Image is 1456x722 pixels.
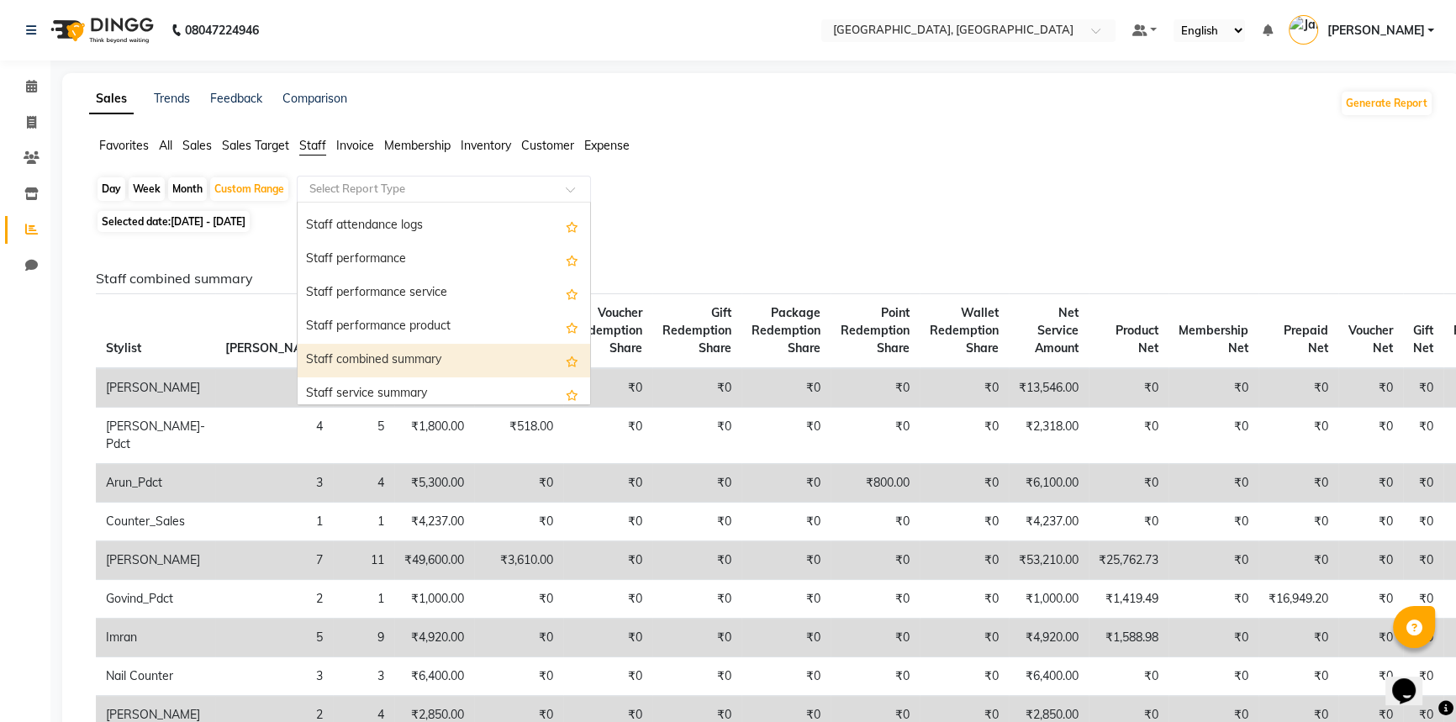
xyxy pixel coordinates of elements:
td: ₹0 [1258,368,1338,408]
td: 3 [215,368,333,408]
span: Add this report to Favorites List [566,384,578,404]
td: ₹0 [831,368,920,408]
td: 3 [215,464,333,503]
td: 1 [333,503,394,541]
td: ₹0 [474,464,563,503]
td: ₹6,400.00 [394,657,474,696]
td: ₹16,949.20 [1258,580,1338,619]
span: Gift Redemption Share [662,305,731,356]
div: Staff performance [298,243,590,277]
td: ₹25,762.73 [1089,541,1168,580]
td: ₹0 [652,368,741,408]
span: Gift Net [1413,323,1433,356]
span: Membership [384,138,451,153]
span: [PERSON_NAME] [225,340,323,356]
span: Add this report to Favorites List [566,283,578,303]
td: 5 [215,619,333,657]
td: ₹0 [474,503,563,541]
td: Imran [96,619,215,657]
td: ₹0 [1338,408,1403,464]
td: [PERSON_NAME]-Pdct [96,408,215,464]
td: ₹0 [920,368,1009,408]
td: ₹5,300.00 [394,464,474,503]
span: Wallet Redemption Share [930,305,999,356]
td: ₹4,920.00 [394,619,474,657]
td: ₹0 [920,408,1009,464]
td: ₹0 [1338,503,1403,541]
button: Generate Report [1342,92,1432,115]
td: 1 [333,580,394,619]
td: 3 [215,657,333,696]
td: ₹0 [563,503,652,541]
td: ₹0 [1089,408,1168,464]
td: ₹0 [920,580,1009,619]
td: [PERSON_NAME] [96,541,215,580]
ng-dropdown-panel: Options list [297,202,591,405]
td: ₹0 [1338,657,1403,696]
td: ₹0 [1258,503,1338,541]
a: Feedback [210,91,262,106]
td: ₹6,400.00 [1009,657,1089,696]
a: Trends [154,91,190,106]
span: Add this report to Favorites List [566,350,578,371]
span: [PERSON_NAME] [1327,22,1424,40]
td: ₹0 [831,580,920,619]
h6: Staff combined summary [96,271,1420,287]
td: ₹0 [920,619,1009,657]
td: ₹0 [474,657,563,696]
td: ₹0 [920,657,1009,696]
td: ₹0 [1168,368,1258,408]
div: Day [98,177,125,201]
td: ₹0 [831,541,920,580]
td: 2 [215,580,333,619]
td: ₹49,600.00 [394,541,474,580]
td: ₹0 [652,657,741,696]
span: Inventory [461,138,511,153]
td: ₹0 [474,580,563,619]
td: 1 [215,503,333,541]
td: 5 [333,408,394,464]
td: ₹0 [920,541,1009,580]
div: Month [168,177,207,201]
td: ₹0 [1168,464,1258,503]
td: ₹0 [1258,541,1338,580]
td: ₹1,000.00 [1009,580,1089,619]
td: 7 [215,541,333,580]
td: Nail Counter [96,657,215,696]
td: ₹2,318.00 [1009,408,1089,464]
td: ₹1,419.49 [1089,580,1168,619]
span: Product Net [1116,323,1158,356]
td: ₹0 [1338,464,1403,503]
td: ₹0 [920,464,1009,503]
td: ₹0 [652,619,741,657]
td: ₹1,000.00 [394,580,474,619]
td: ₹0 [1338,541,1403,580]
span: Point Redemption Share [841,305,910,356]
span: Membership Net [1179,323,1248,356]
span: [DATE] - [DATE] [171,215,245,228]
td: ₹0 [1089,657,1168,696]
td: ₹0 [652,503,741,541]
td: ₹0 [1403,541,1443,580]
td: ₹3,610.00 [474,541,563,580]
b: 08047224946 [185,7,259,54]
td: Arun_Pdct [96,464,215,503]
span: Package Redemption Share [752,305,820,356]
td: ₹0 [563,541,652,580]
a: Comparison [282,91,347,106]
span: Invoice [336,138,374,153]
td: ₹0 [741,541,831,580]
td: ₹0 [741,619,831,657]
td: ₹0 [1338,368,1403,408]
td: ₹1,588.98 [1089,619,1168,657]
td: ₹0 [741,408,831,464]
span: Add this report to Favorites List [566,250,578,270]
td: [PERSON_NAME] [96,368,215,408]
td: ₹0 [1089,368,1168,408]
span: Add this report to Favorites List [566,317,578,337]
td: ₹0 [1403,503,1443,541]
span: Add this report to Favorites List [566,216,578,236]
td: ₹0 [652,408,741,464]
span: Sales Target [222,138,289,153]
td: ₹0 [1168,541,1258,580]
